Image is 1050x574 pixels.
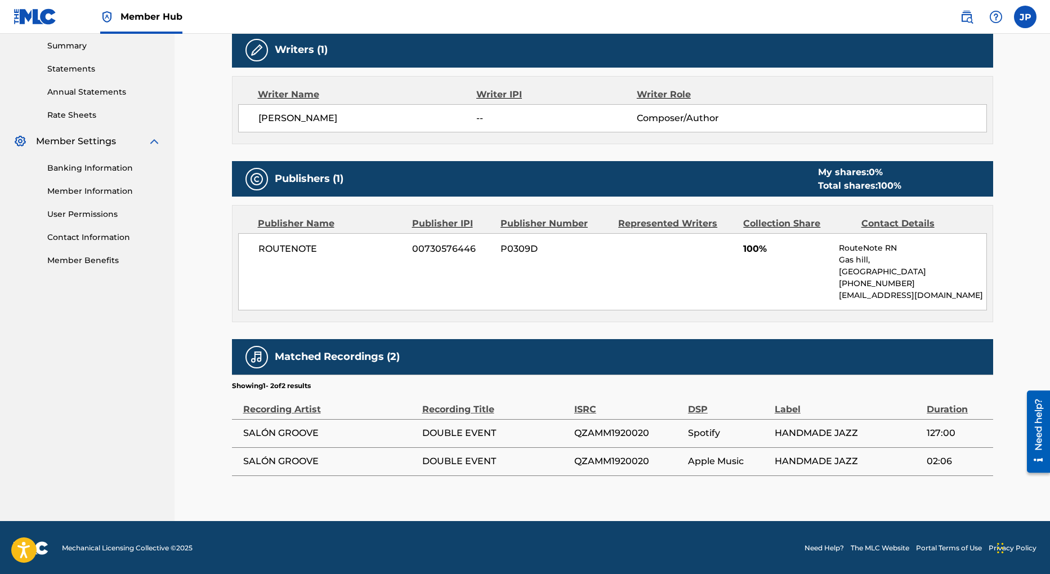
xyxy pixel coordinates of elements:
div: Duration [927,391,987,416]
span: 02:06 [927,455,987,468]
div: ISRC [574,391,682,416]
span: DOUBLE EVENT [422,426,569,440]
div: Publisher IPI [412,217,492,230]
div: Total shares: [818,179,901,193]
a: Member Information [47,185,161,197]
a: Summary [47,40,161,52]
a: Member Benefits [47,255,161,266]
span: 00730576446 [412,242,492,256]
a: Need Help? [805,543,844,553]
a: Public Search [955,6,978,28]
div: DSP [688,391,769,416]
span: Mechanical Licensing Collective © 2025 [62,543,193,553]
a: User Permissions [47,208,161,220]
img: Matched Recordings [250,350,263,364]
img: Member Settings [14,135,27,148]
span: 0 % [869,167,883,177]
div: User Menu [1014,6,1036,28]
img: Writers [250,43,263,57]
span: HANDMADE JAZZ [775,426,921,440]
div: Publisher Name [258,217,404,230]
span: ROUTENOTE [258,242,404,256]
span: QZAMM1920020 [574,455,682,468]
div: Publisher Number [501,217,610,230]
span: SALÓN GROOVE [243,455,417,468]
p: [GEOGRAPHIC_DATA] [839,266,986,278]
img: MLC Logo [14,8,57,25]
img: search [960,10,973,24]
span: Apple Music [688,455,769,468]
a: Privacy Policy [989,543,1036,553]
h5: Matched Recordings (2) [275,350,400,363]
span: Spotify [688,426,769,440]
img: expand [148,135,161,148]
a: Portal Terms of Use [916,543,982,553]
a: Banking Information [47,162,161,174]
span: QZAMM1920020 [574,426,682,440]
p: Showing 1 - 2 of 2 results [232,381,311,391]
iframe: Resource Center [1018,386,1050,477]
div: Collection Share [743,217,852,230]
span: P0309D [501,242,610,256]
div: Writer Role [637,88,783,101]
p: [EMAIL_ADDRESS][DOMAIN_NAME] [839,290,986,301]
p: RouteNote RN [839,242,986,254]
div: My shares: [818,166,901,179]
span: Composer/Author [637,112,783,125]
span: Member Hub [120,10,182,23]
div: Contact Details [861,217,971,230]
a: Statements [47,63,161,75]
span: Member Settings [36,135,116,148]
span: DOUBLE EVENT [422,455,569,468]
img: help [989,10,1003,24]
p: Gas hill, [839,254,986,266]
img: logo [14,541,48,555]
div: Represented Writers [618,217,735,230]
span: SALÓN GROOVE [243,426,417,440]
div: Drag [997,531,1004,565]
img: Publishers [250,172,263,186]
h5: Writers (1) [275,43,328,56]
p: [PHONE_NUMBER] [839,278,986,290]
div: Writer IPI [476,88,637,101]
span: 127:00 [927,426,987,440]
div: Recording Artist [243,391,417,416]
div: Help [985,6,1007,28]
div: Label [775,391,921,416]
div: Writer Name [258,88,477,101]
a: Annual Statements [47,86,161,98]
h5: Publishers (1) [275,172,343,185]
img: Top Rightsholder [100,10,114,24]
span: -- [476,112,636,125]
span: 100% [743,242,830,256]
span: 100 % [878,180,901,191]
a: Contact Information [47,232,161,243]
a: Rate Sheets [47,109,161,121]
a: The MLC Website [851,543,909,553]
span: HANDMADE JAZZ [775,455,921,468]
div: Recording Title [422,391,569,416]
iframe: Chat Widget [994,520,1050,574]
span: [PERSON_NAME] [258,112,477,125]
